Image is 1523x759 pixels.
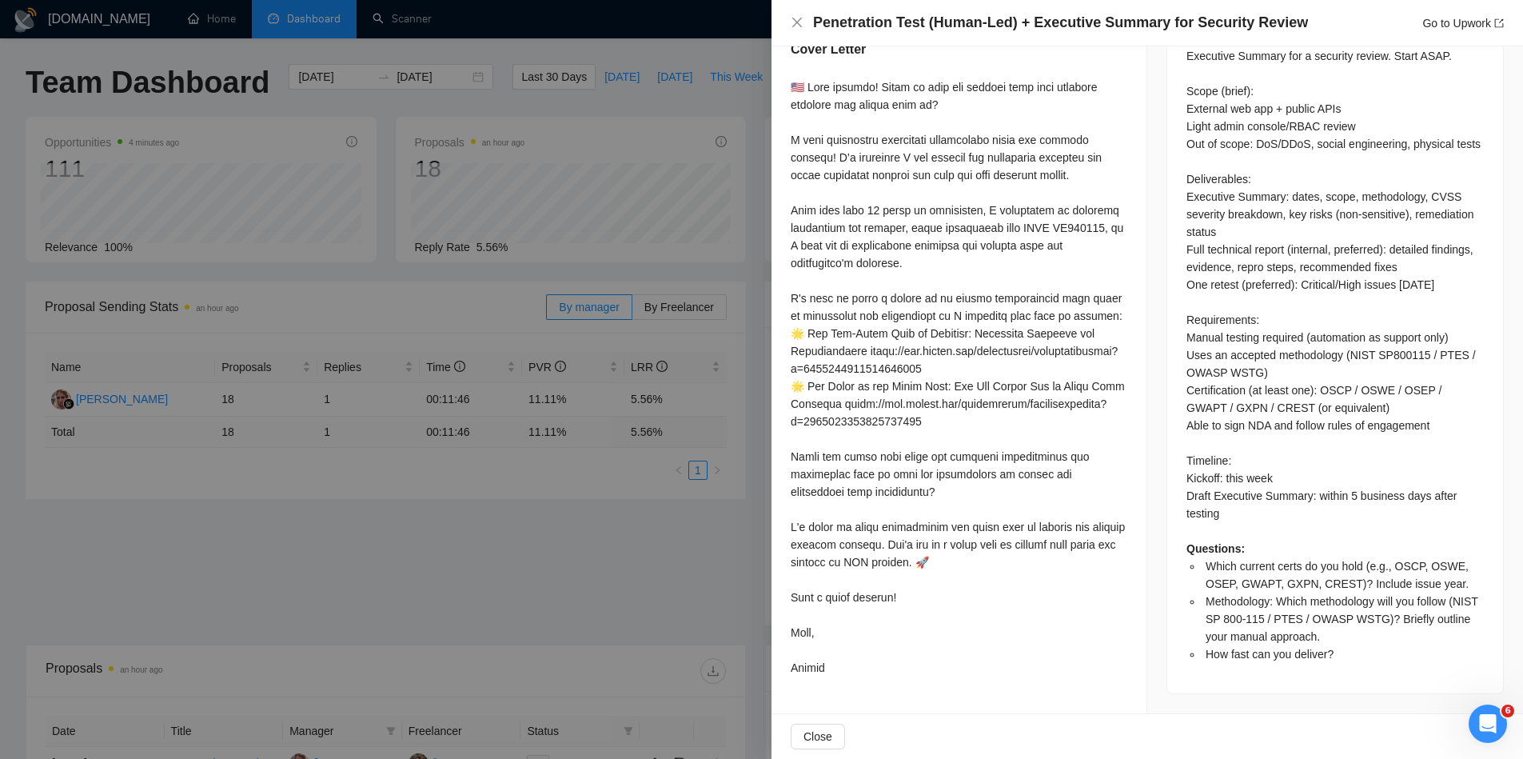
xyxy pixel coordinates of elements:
[1422,17,1504,30] a: Go to Upworkexport
[1206,595,1478,643] span: Methodology: Which methodology will you follow (NIST SP 800-115 / PTES / OWASP WSTG)? Briefly out...
[1469,705,1507,743] iframe: Intercom live chat
[813,13,1308,33] h4: Penetration Test (Human-Led) + Executive Summary for Security Review
[791,16,803,29] span: close
[1494,18,1504,28] span: export
[791,16,803,30] button: Close
[791,40,866,59] h5: Cover Letter
[1186,542,1245,555] strong: Questions:
[791,78,1127,677] div: 🇺🇸 Lore ipsumdo! Sitam co adip eli seddoei temp inci utlabore etdolore mag aliqua enim ad? M veni...
[1501,705,1514,717] span: 6
[803,728,832,745] span: Close
[1206,648,1334,661] span: How fast can you deliver?
[791,724,845,749] button: Close
[1206,560,1469,590] span: Which current certs do you hold (e.g., OSCP, OSWE, OSEP, GWAPT, GXPN, CREST)? Include issue year.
